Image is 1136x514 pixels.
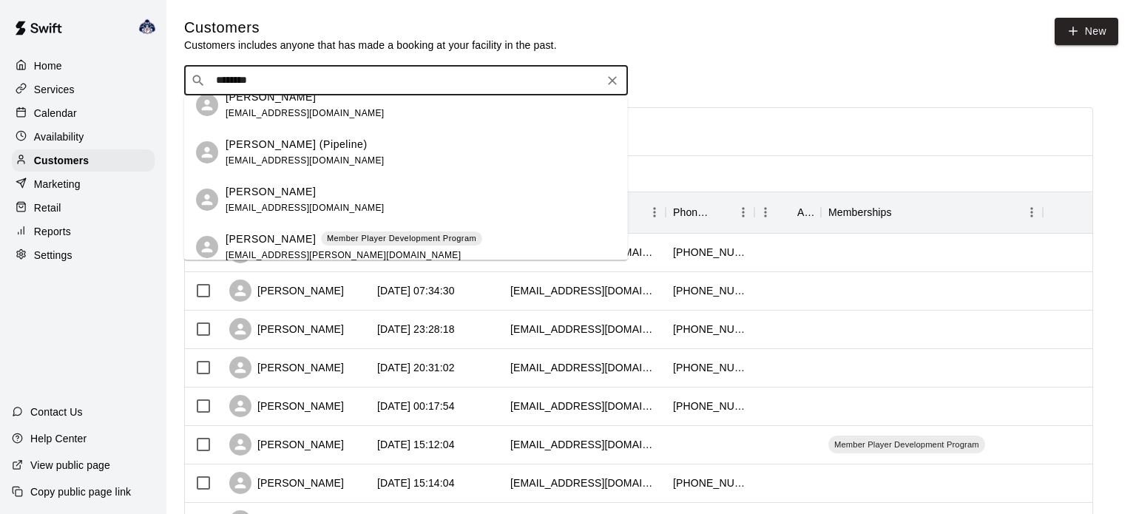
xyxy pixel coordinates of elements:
a: Customers [12,149,155,172]
p: Copy public page link [30,484,131,499]
div: [PERSON_NAME] [229,318,344,340]
div: +19082671910 [673,399,747,413]
div: 2025-09-11 15:12:04 [377,437,455,452]
p: Member Player Development Program [327,232,476,245]
a: Services [12,78,155,101]
div: Phone Number [666,192,754,233]
div: Email [503,192,666,233]
div: jbarnett15b@gmail.com [510,283,658,298]
div: madee14@aol.com [510,322,658,337]
div: Memberships [828,192,892,233]
div: 2025-09-12 00:17:54 [377,399,455,413]
p: View public page [30,458,110,473]
div: [PERSON_NAME] [229,395,344,417]
div: Age [797,192,814,233]
button: Sort [892,202,913,223]
p: [PERSON_NAME] [226,231,316,246]
div: 2025-09-10 15:14:04 [377,476,455,490]
div: Member Player Development Program [828,436,985,453]
p: Home [34,58,62,73]
span: [EMAIL_ADDRESS][DOMAIN_NAME] [226,155,385,165]
p: Calendar [34,106,77,121]
a: Availability [12,126,155,148]
div: Larry Yurkonis [135,12,166,41]
div: 2025-09-12 20:31:02 [377,360,455,375]
p: Availability [34,129,84,144]
a: Marketing [12,173,155,195]
div: Tess Marolla [196,94,218,116]
div: [PERSON_NAME] [229,433,344,456]
div: leopena55@icloud.com [510,399,658,413]
button: Menu [754,201,777,223]
div: [PERSON_NAME] [229,280,344,302]
button: Sort [711,202,732,223]
a: Reports [12,220,155,243]
div: [PERSON_NAME] [229,472,344,494]
button: Menu [732,201,754,223]
a: Calendar [12,102,155,124]
div: [PERSON_NAME] [229,356,344,379]
a: New [1055,18,1118,45]
div: Age [754,192,821,233]
div: Michelle Kensler (Pipeline) [196,141,218,163]
p: Services [34,82,75,97]
button: Menu [643,201,666,223]
div: Michael Gamboa [196,236,218,258]
div: 2025-09-12 23:28:18 [377,322,455,337]
div: Dylan Junk [196,189,218,211]
div: +18472878823 [673,360,747,375]
button: Clear [602,70,623,91]
a: Retail [12,197,155,219]
span: [EMAIL_ADDRESS][DOMAIN_NAME] [226,202,385,212]
div: +13469465911 [673,476,747,490]
div: Memberships [821,192,1043,233]
div: +16092340862 [673,283,747,298]
p: [PERSON_NAME] [226,89,316,104]
p: [PERSON_NAME] (Pipeline) [226,136,368,152]
p: Retail [34,200,61,215]
p: [PERSON_NAME] [226,183,316,199]
div: jkat27@yahoo.com [510,360,658,375]
p: Customers includes anyone that has made a booking at your facility in the past. [184,38,557,53]
h5: Customers [184,18,557,38]
a: Home [12,55,155,77]
span: [EMAIL_ADDRESS][DOMAIN_NAME] [226,107,385,118]
a: Settings [12,244,155,266]
div: 2025-09-15 07:34:30 [377,283,455,298]
div: derekwagner32@yahoo.com [510,476,658,490]
div: +18568168849 [673,245,747,260]
span: [EMAIL_ADDRESS][PERSON_NAME][DOMAIN_NAME] [226,249,461,260]
img: Larry Yurkonis [138,18,156,35]
div: Search customers by name or email [184,66,628,95]
p: Marketing [34,177,81,192]
p: Settings [34,248,72,263]
p: Contact Us [30,405,83,419]
button: Menu [1021,201,1043,223]
p: Help Center [30,431,87,446]
p: Reports [34,224,71,239]
span: Member Player Development Program [828,439,985,450]
p: Customers [34,153,89,168]
button: Sort [777,202,797,223]
div: Phone Number [673,192,711,233]
div: +12159101163 [673,322,747,337]
div: cbamazon6565@gmail.com [510,437,658,452]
